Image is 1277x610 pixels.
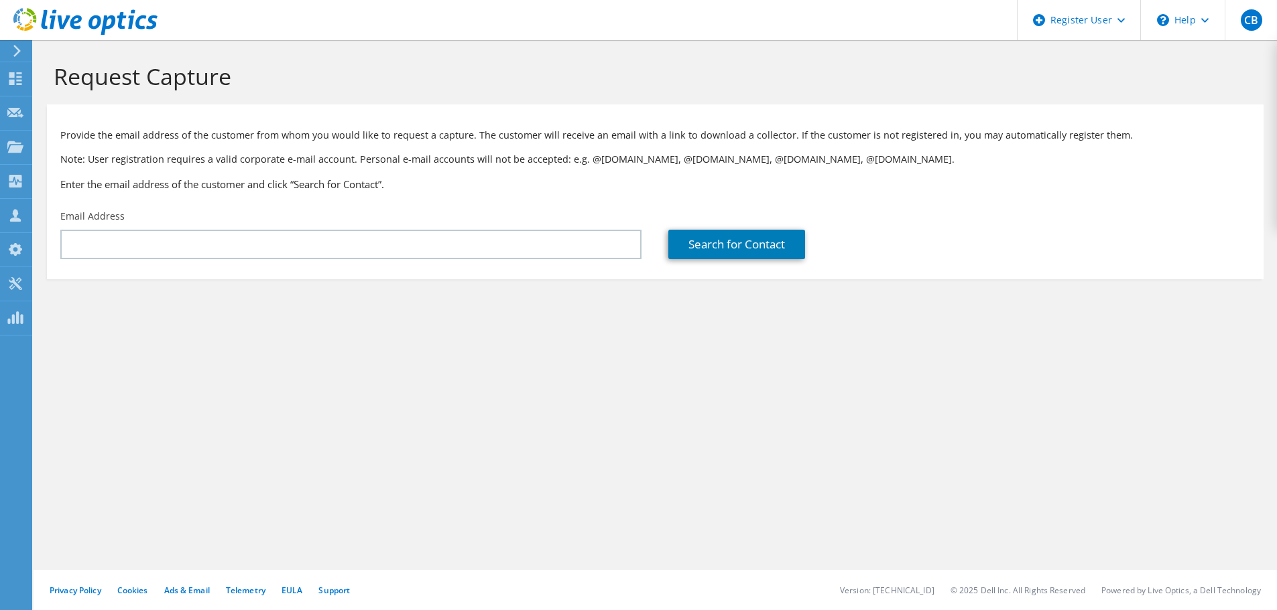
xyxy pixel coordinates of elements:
[60,128,1250,143] p: Provide the email address of the customer from whom you would like to request a capture. The cust...
[668,230,805,259] a: Search for Contact
[60,152,1250,167] p: Note: User registration requires a valid corporate e-mail account. Personal e-mail accounts will ...
[1101,585,1261,596] li: Powered by Live Optics, a Dell Technology
[1241,9,1262,31] span: CB
[318,585,350,596] a: Support
[54,62,1250,90] h1: Request Capture
[840,585,934,596] li: Version: [TECHNICAL_ID]
[50,585,101,596] a: Privacy Policy
[60,177,1250,192] h3: Enter the email address of the customer and click “Search for Contact”.
[226,585,265,596] a: Telemetry
[60,210,125,223] label: Email Address
[164,585,210,596] a: Ads & Email
[951,585,1085,596] li: © 2025 Dell Inc. All Rights Reserved
[117,585,148,596] a: Cookies
[1157,14,1169,26] svg: \n
[282,585,302,596] a: EULA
